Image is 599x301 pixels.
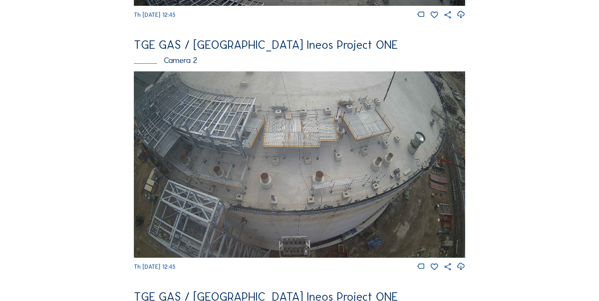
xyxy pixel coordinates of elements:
[134,71,465,258] img: Image
[134,11,175,18] span: Th [DATE] 12:45
[134,39,465,51] div: TGE GAS / [GEOGRAPHIC_DATA] Ineos Project ONE
[134,263,175,270] span: Th [DATE] 12:45
[134,56,465,64] div: Camera 2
